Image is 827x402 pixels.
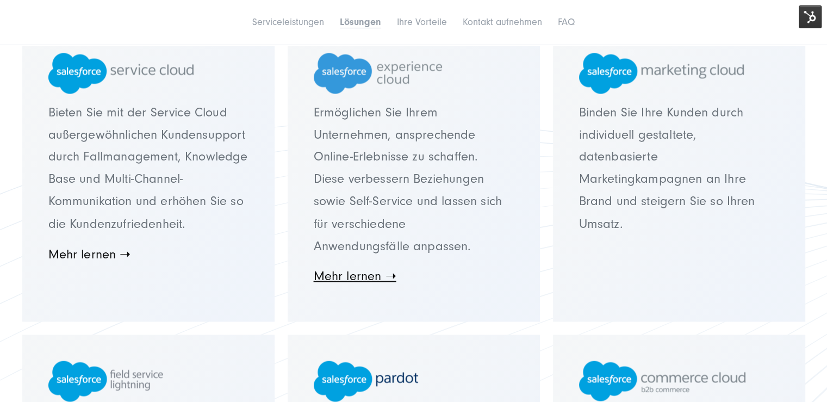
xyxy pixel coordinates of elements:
p: Ermöglichen Sie Ihrem Unternehmen, ansprechende Online-Erlebnisse zu schaffen. Diese verbessern B... [314,102,514,257]
p: Bieten Sie mit der Service Cloud außergewöhnlichen Kundensupport durch Fallmanagement, Knowledge ... [48,102,248,235]
a: Mehr lernen ➝ [314,268,396,283]
a: Ihre Vorteile [397,16,447,28]
img: Salesforce Service Cloud Agency - SUNZINET [48,53,194,94]
p: Binden Sie Ihre Kunden durch individuell gestaltete, datenbasierte Marketingkampagnen an Ihre Bra... [579,102,779,235]
img: HubSpot Tools Menu Toggle [799,5,822,28]
a: Mehr lernen ➝ [48,246,131,261]
a: Kontakt aufnehmen [463,16,542,28]
img: Salesforce Marketing Cloud Agency - SUNZINET [579,53,744,94]
a: FAQ [558,16,575,28]
img: Salesforce B2B Commerce Cloud Agency - SUNZINET [579,361,745,401]
img: Salesforce experience cloud agentur SUNZINET [314,53,442,94]
img: Salesforce Field Service Lightning Agency - SUNZINET [48,361,164,401]
a: Serviceleistungen [252,16,324,28]
a: Lösungen [340,16,381,28]
a: Salesforce experience cloud agentur SUNZINET [314,55,442,65]
img: Salesforce PardotAgency - SUNZINET [314,361,418,401]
